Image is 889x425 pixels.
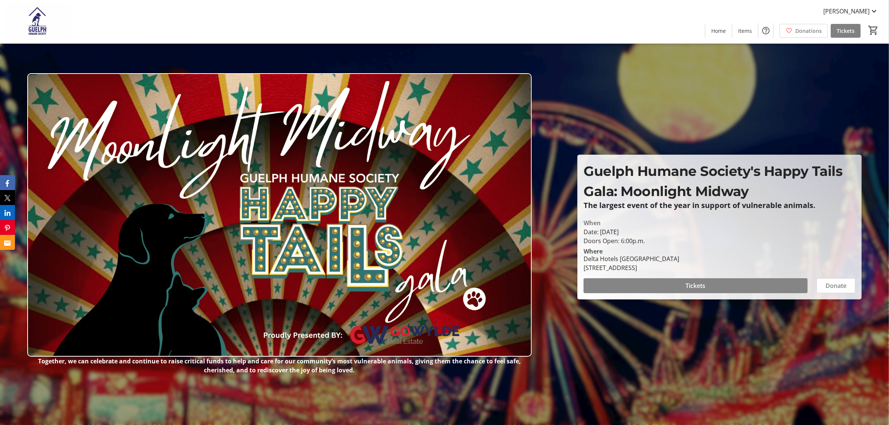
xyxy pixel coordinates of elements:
div: Delta Hotels [GEOGRAPHIC_DATA] [584,254,679,263]
button: Tickets [584,278,808,293]
span: Tickets [837,27,855,35]
strong: Together, we can celebrate and continue to raise critical funds to help and care for our communit... [38,357,521,374]
a: Donations [780,24,828,38]
img: Campaign CTA Media Photo [27,73,532,357]
a: Tickets [831,24,861,38]
a: Items [732,24,758,38]
span: Donate [826,281,846,290]
span: Guelph Humane Society's Happy Tails Gala: Moonlight Midway [584,163,843,199]
div: Where [584,248,603,254]
button: [PERSON_NAME] [817,5,885,17]
span: Tickets [686,281,706,290]
div: When [584,218,601,227]
p: The largest event of the year in support of vulnerable animals. [584,201,855,210]
div: Date: [DATE] Doors Open: 6:00p.m. [584,227,855,245]
span: [PERSON_NAME] [823,7,870,16]
div: [STREET_ADDRESS] [584,263,679,272]
button: Cart [867,24,880,37]
button: Help [758,23,773,38]
button: Donate [817,278,855,293]
a: Home [705,24,732,38]
span: Items [738,27,752,35]
span: Home [711,27,726,35]
span: Donations [795,27,822,35]
img: Guelph Humane Society 's Logo [4,3,71,40]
